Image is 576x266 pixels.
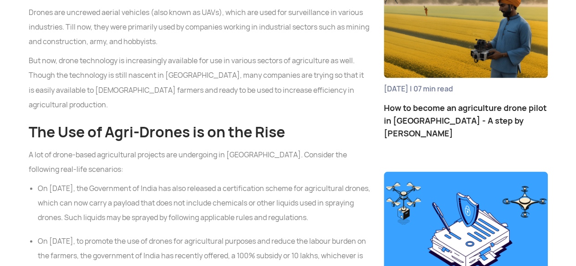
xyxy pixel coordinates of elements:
p: A lot of drone-based agricultural projects are undergoing in [GEOGRAPHIC_DATA]. Consider the foll... [29,147,370,176]
p: But now, drone technology is increasingly available for use in various sectors of agriculture as ... [29,54,370,112]
span: [DATE] | 07 min read [384,85,548,92]
p: Drones are uncrewed aerial vehicles (also known as UAVs), which are used for surveillance in vari... [29,5,370,49]
h3: How to become an agriculture drone pilot in [GEOGRAPHIC_DATA] - A step by [PERSON_NAME] [384,101,548,140]
h2: The Use of Agri-Drones is on the Rise [29,121,370,143]
li: On [DATE], the Government of India has also released a certification scheme for agricultural dron... [38,181,370,225]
